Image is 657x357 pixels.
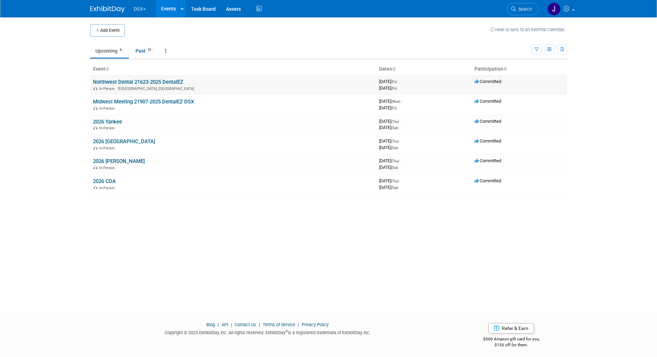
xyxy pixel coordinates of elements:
[93,138,155,145] a: 2026 [GEOGRAPHIC_DATA]
[99,186,117,190] span: In-Person
[93,178,116,184] a: 2026 CDA
[99,106,117,111] span: In-Person
[456,332,567,348] div: $500 Amazon gift card for you,
[379,145,398,150] span: [DATE]
[379,105,397,110] span: [DATE]
[235,322,256,327] a: Contact Us
[379,119,401,124] span: [DATE]
[302,322,329,327] a: Privacy Policy
[93,86,97,90] img: In-Person Event
[90,328,445,336] div: Copyright © 2025 ExhibitDay, Inc. All rights reserved. ExhibitDay is a registered trademark of Ex...
[392,66,395,72] a: Sort by Start Date
[391,120,399,123] span: (Thu)
[90,6,125,13] img: ExhibitDay
[229,322,234,327] span: |
[391,126,398,130] span: (Sat)
[391,139,399,143] span: (Thu)
[475,178,501,183] span: Committed
[391,100,400,103] span: (Wed)
[456,342,567,348] div: $150 off for them.
[379,138,401,144] span: [DATE]
[93,85,374,91] div: [GEOGRAPHIC_DATA], [GEOGRAPHIC_DATA]
[118,47,124,53] span: 6
[379,99,402,104] span: [DATE]
[391,179,399,183] span: (Thu)
[263,322,295,327] a: Terms of Service
[379,85,397,91] span: [DATE]
[90,63,376,75] th: Event
[398,79,399,84] span: -
[379,185,398,190] span: [DATE]
[90,24,125,37] button: Add Event
[391,146,398,150] span: (Sat)
[507,3,538,15] a: Search
[391,80,397,84] span: (Fri)
[99,126,117,130] span: In-Person
[222,322,228,327] a: API
[146,47,153,53] span: 51
[475,158,501,163] span: Committed
[475,99,501,104] span: Committed
[488,323,534,333] a: Refer & Earn
[90,44,129,57] a: Upcoming6
[490,27,567,32] a: How to sync to an external calendar...
[93,146,97,149] img: In-Person Event
[99,166,117,170] span: In-Person
[105,66,109,72] a: Sort by Event Name
[376,63,472,75] th: Dates
[379,165,398,170] span: [DATE]
[516,7,532,12] span: Search
[99,86,117,91] span: In-Person
[391,166,398,170] span: (Sat)
[99,146,117,150] span: In-Person
[379,79,399,84] span: [DATE]
[93,158,145,164] a: 2026 [PERSON_NAME]
[216,322,220,327] span: |
[472,63,567,75] th: Participation
[206,322,215,327] a: Blog
[400,158,401,163] span: -
[257,322,262,327] span: |
[379,158,401,163] span: [DATE]
[93,106,97,110] img: In-Person Event
[391,106,397,110] span: (Fri)
[475,79,501,84] span: Committed
[93,99,194,105] a: Midwest Meeting 21907-2025 DentalEZ DSX
[391,159,399,163] span: (Thu)
[400,178,401,183] span: -
[503,66,507,72] a: Sort by Participation Type
[285,329,288,333] sup: ®
[391,186,398,190] span: (Sat)
[296,322,301,327] span: |
[475,138,501,144] span: Committed
[379,178,401,183] span: [DATE]
[93,126,97,129] img: In-Person Event
[93,186,97,189] img: In-Person Event
[391,86,397,90] span: (Fri)
[547,2,561,16] img: Justin Newborn
[130,44,159,57] a: Past51
[400,138,401,144] span: -
[379,125,398,130] span: [DATE]
[401,99,402,104] span: -
[475,119,501,124] span: Committed
[400,119,401,124] span: -
[93,166,97,169] img: In-Person Event
[93,119,122,125] a: 2026 Yankee
[93,79,183,85] a: Northwest Dental 21623-2025 DentalEZ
